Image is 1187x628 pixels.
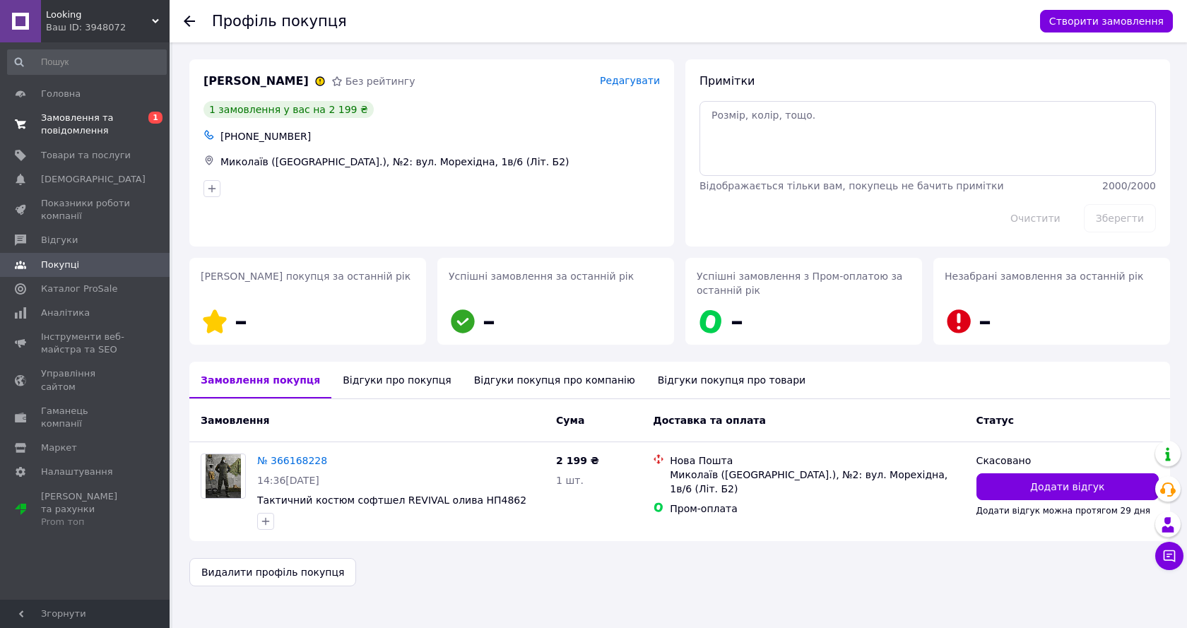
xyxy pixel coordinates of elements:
h1: Профіль покупця [212,13,347,30]
div: Відгуки покупця про товари [646,362,817,398]
span: Успішні замовлення за останній рік [449,271,634,282]
span: Налаштування [41,466,113,478]
span: [PERSON_NAME] покупця за останній рік [201,271,411,282]
div: [PHONE_NUMBER] [218,126,663,146]
span: [DEMOGRAPHIC_DATA] [41,173,146,186]
a: № 366168228 [257,455,327,466]
div: Миколаїв ([GEOGRAPHIC_DATA].), №2: вул. Морехідна, 1в/6 (Літ. Б2) [670,468,964,496]
div: Скасовано [976,454,1159,468]
button: Додати відгук [976,473,1159,500]
button: Чат з покупцем [1155,542,1183,570]
span: – [235,307,247,336]
div: 1 замовлення у вас на 2 199 ₴ [203,101,374,118]
div: Пром-оплата [670,502,964,516]
span: 2000 / 2000 [1102,180,1156,191]
span: Головна [41,88,81,100]
span: – [483,307,495,336]
span: 1 шт. [556,475,584,486]
div: Повернутися назад [184,14,195,28]
button: Видалити профіль покупця [189,558,356,586]
span: Додати відгук можна протягом 29 дня [976,506,1150,516]
span: Управління сайтом [41,367,131,393]
span: Показники роботи компанії [41,197,131,223]
div: Миколаїв ([GEOGRAPHIC_DATA].), №2: вул. Морехідна, 1в/6 (Літ. Б2) [218,152,663,172]
span: 2 199 ₴ [556,455,599,466]
span: Каталог ProSale [41,283,117,295]
span: Інструменти веб-майстра та SEO [41,331,131,356]
span: Cума [556,415,584,426]
span: Гаманець компанії [41,405,131,430]
span: Успішні замовлення з Пром-оплатою за останній рік [697,271,902,296]
span: Редагувати [600,75,660,86]
span: Додати відгук [1030,480,1104,494]
div: Замовлення покупця [189,362,331,398]
span: [PERSON_NAME] та рахунки [41,490,131,529]
div: Відгуки покупця про компанію [463,362,646,398]
span: 14:36[DATE] [257,475,319,486]
span: Looking [46,8,152,21]
a: Фото товару [201,454,246,499]
span: Товари та послуги [41,149,131,162]
button: Створити замовлення [1040,10,1173,32]
span: Покупці [41,259,79,271]
span: – [731,307,743,336]
span: Маркет [41,442,77,454]
img: Фото товару [206,454,241,498]
span: Доставка та оплата [653,415,766,426]
div: Нова Пошта [670,454,964,468]
span: [PERSON_NAME] [203,73,309,90]
input: Пошук [7,49,167,75]
span: Відображається тільки вам, покупець не бачить примітки [699,180,1004,191]
a: Тактичний костюм софтшел REVIVAL олива НП4862 [257,494,526,506]
span: Примітки [699,74,755,88]
span: Незабрані замовлення за останній рік [945,271,1143,282]
span: Відгуки [41,234,78,247]
div: Ваш ID: 3948072 [46,21,170,34]
div: Відгуки про покупця [331,362,462,398]
span: Без рейтингу [346,76,415,87]
span: Замовлення [201,415,269,426]
span: Замовлення та повідомлення [41,112,131,137]
span: Аналітика [41,307,90,319]
span: Статус [976,415,1014,426]
span: 1 [148,112,163,124]
span: – [979,307,991,336]
div: Prom топ [41,516,131,528]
